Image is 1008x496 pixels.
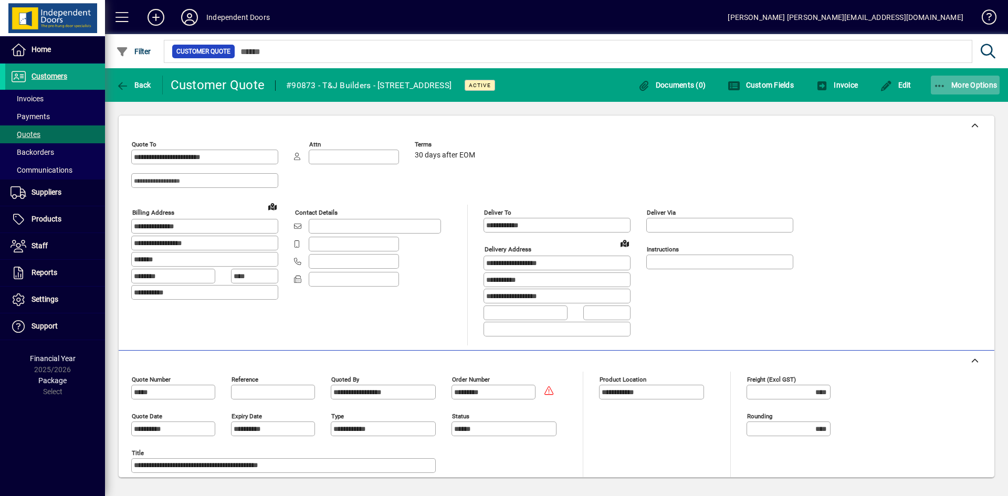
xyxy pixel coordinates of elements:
[113,42,154,61] button: Filter
[5,90,105,108] a: Invoices
[647,246,679,253] mat-label: Instructions
[728,9,963,26] div: [PERSON_NAME] [PERSON_NAME][EMAIL_ADDRESS][DOMAIN_NAME]
[176,46,230,57] span: Customer Quote
[10,148,54,156] span: Backorders
[974,2,995,36] a: Knowledge Base
[309,141,321,148] mat-label: Attn
[31,268,57,277] span: Reports
[30,354,76,363] span: Financial Year
[5,180,105,206] a: Suppliers
[5,260,105,286] a: Reports
[116,47,151,56] span: Filter
[10,94,44,103] span: Invoices
[5,125,105,143] a: Quotes
[637,81,706,89] span: Documents (0)
[728,81,794,89] span: Custom Fields
[38,376,67,385] span: Package
[206,9,270,26] div: Independent Doors
[264,198,281,215] a: View on map
[5,37,105,63] a: Home
[331,412,344,419] mat-label: Type
[747,375,796,383] mat-label: Freight (excl GST)
[5,108,105,125] a: Payments
[132,375,171,383] mat-label: Quote number
[31,215,61,223] span: Products
[5,313,105,340] a: Support
[331,375,359,383] mat-label: Quoted by
[5,161,105,179] a: Communications
[286,77,451,94] div: #90873 - T&J Builders - [STREET_ADDRESS]
[232,412,262,419] mat-label: Expiry date
[139,8,173,27] button: Add
[132,412,162,419] mat-label: Quote date
[232,375,258,383] mat-label: Reference
[5,287,105,313] a: Settings
[173,8,206,27] button: Profile
[5,143,105,161] a: Backorders
[880,81,911,89] span: Edit
[816,81,858,89] span: Invoice
[5,206,105,233] a: Products
[452,375,490,383] mat-label: Order number
[31,72,67,80] span: Customers
[31,241,48,250] span: Staff
[600,375,646,383] mat-label: Product location
[10,166,72,174] span: Communications
[747,412,772,419] mat-label: Rounding
[616,235,633,251] a: View on map
[415,151,475,160] span: 30 days after EOM
[132,449,144,456] mat-label: Title
[10,112,50,121] span: Payments
[116,81,151,89] span: Back
[452,412,469,419] mat-label: Status
[31,45,51,54] span: Home
[635,76,708,94] button: Documents (0)
[31,322,58,330] span: Support
[933,81,997,89] span: More Options
[10,130,40,139] span: Quotes
[132,141,156,148] mat-label: Quote To
[484,209,511,216] mat-label: Deliver To
[725,76,796,94] button: Custom Fields
[171,77,265,93] div: Customer Quote
[5,233,105,259] a: Staff
[469,82,491,89] span: Active
[31,188,61,196] span: Suppliers
[931,76,1000,94] button: More Options
[105,76,163,94] app-page-header-button: Back
[647,209,676,216] mat-label: Deliver via
[31,295,58,303] span: Settings
[877,76,914,94] button: Edit
[813,76,860,94] button: Invoice
[415,141,478,148] span: Terms
[113,76,154,94] button: Back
